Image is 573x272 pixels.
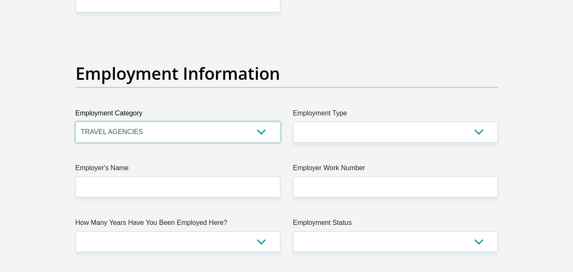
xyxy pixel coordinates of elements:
label: How Many Years Have You Been Employed Here? [75,218,280,231]
input: Employer Work Number [293,177,498,197]
label: Employer's Name [75,163,280,177]
label: Employment Category [75,108,280,122]
label: Employment Status [293,218,498,231]
label: Employer Work Number [293,163,498,177]
h2: Employment Information [75,63,498,84]
input: Employer's Name [75,177,280,197]
label: Employment Type [293,108,498,122]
